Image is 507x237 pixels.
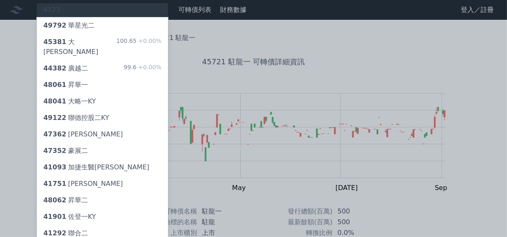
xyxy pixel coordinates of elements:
[466,197,507,237] div: 聊天小工具
[43,129,123,139] div: [PERSON_NAME]
[37,110,168,126] a: 49122聯德控股二KY
[37,126,168,143] a: 47362[PERSON_NAME]
[43,163,66,171] span: 41093
[37,192,168,209] a: 48062昇華二
[43,229,66,237] span: 41292
[43,64,66,72] span: 44382
[37,77,168,93] a: 48061昇華一
[137,64,161,70] span: +0.00%
[43,114,66,122] span: 49122
[43,21,66,29] span: 49792
[43,196,66,204] span: 48062
[43,81,66,89] span: 48061
[43,97,66,105] span: 48041
[43,180,66,188] span: 41751
[43,96,96,106] div: 大略一KY
[37,143,168,159] a: 47352豪展二
[43,21,95,31] div: 華星光二
[116,37,161,57] div: 100.65
[43,147,66,155] span: 47352
[37,93,168,110] a: 48041大略一KY
[43,179,123,189] div: [PERSON_NAME]
[37,159,168,176] a: 41093加捷生醫[PERSON_NAME]
[37,209,168,225] a: 41901佐登一KY
[43,113,109,123] div: 聯德控股二KY
[43,38,66,46] span: 45381
[37,176,168,192] a: 41751[PERSON_NAME]
[43,130,66,138] span: 47362
[43,195,88,205] div: 昇華二
[43,146,88,156] div: 豪展二
[124,63,161,73] div: 99.6
[37,17,168,34] a: 49792華星光二
[43,162,149,172] div: 加捷生醫[PERSON_NAME]
[137,38,161,44] span: +0.00%
[37,60,168,77] a: 44382廣越二 99.6+0.00%
[43,80,88,90] div: 昇華一
[43,213,66,221] span: 41901
[43,63,88,73] div: 廣越二
[43,37,116,57] div: 大[PERSON_NAME]
[466,197,507,237] iframe: Chat Widget
[37,34,168,60] a: 45381大[PERSON_NAME] 100.65+0.00%
[43,212,96,222] div: 佐登一KY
